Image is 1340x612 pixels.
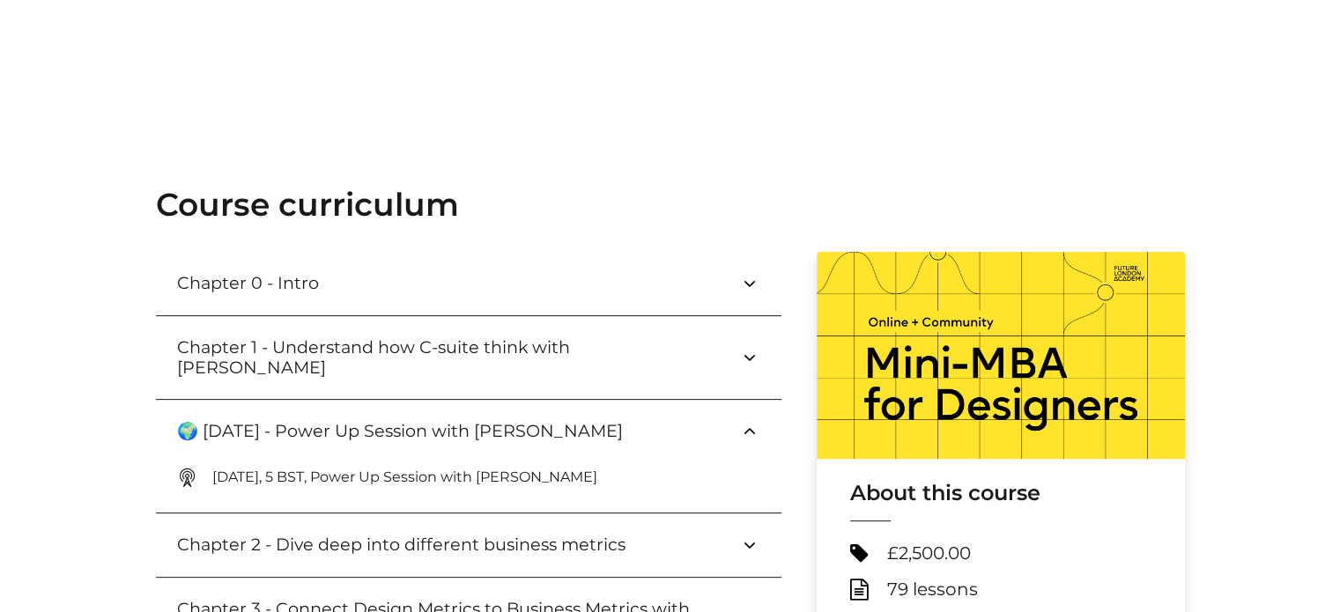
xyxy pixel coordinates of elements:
h2: Course curriculum [156,186,1185,224]
button: Chapter 0 - Intro [156,252,781,315]
h3: Chapter 2 - Dive deep into different business metrics [177,535,654,555]
h3: Chapter 1 - Understand how C-suite think with [PERSON_NAME] [177,337,739,378]
h3: 🌍 [DATE] - Power Up Session with [PERSON_NAME] [177,421,651,441]
span: 79 lessons [887,579,978,601]
p: [DATE], 5 BST, Power Up Session with [PERSON_NAME] [212,467,611,488]
button: 🌍 [DATE] - Power Up Session with [PERSON_NAME] [156,400,781,463]
h3: Chapter 0 - Intro [177,273,347,293]
button: Chapter 2 - Dive deep into different business metrics [156,513,781,577]
h3: About this course [850,480,1151,506]
span: £2,500.00 [887,542,971,564]
button: Chapter 1 - Understand how C-suite think with [PERSON_NAME] [156,316,781,399]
